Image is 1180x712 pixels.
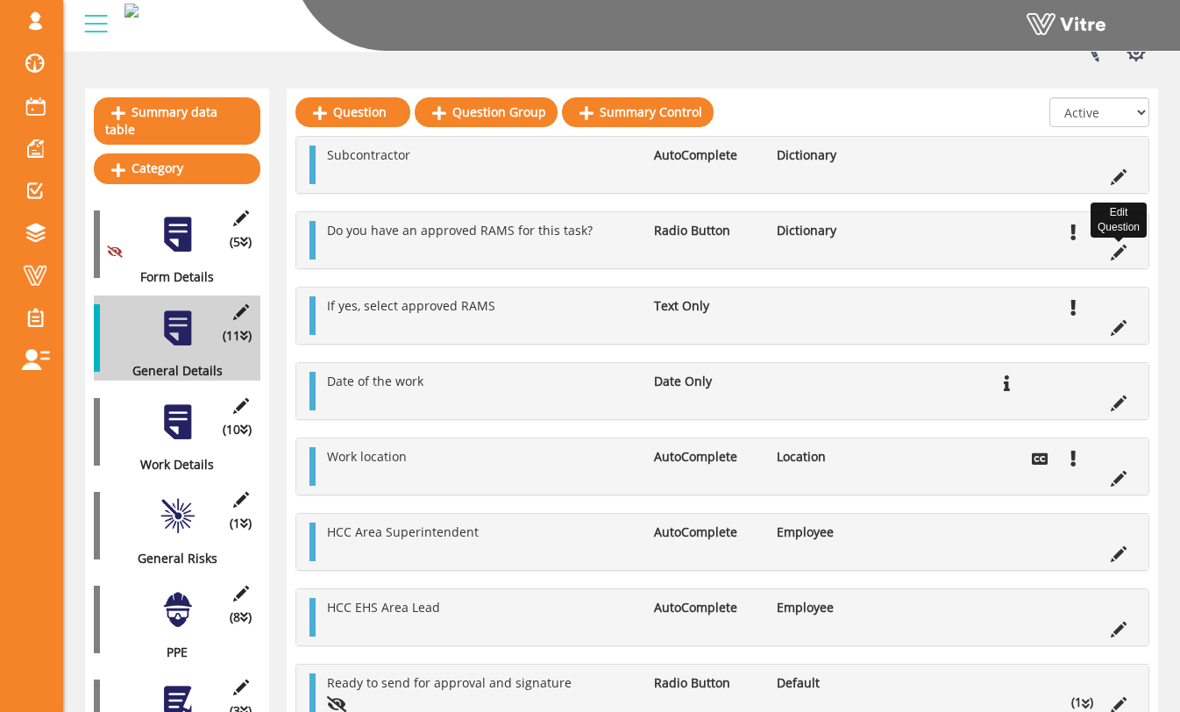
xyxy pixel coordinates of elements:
[327,599,440,616] span: HCC EHS Area Lead
[562,97,714,127] a: Summary Control
[94,643,247,662] div: PPE
[327,146,410,163] span: Subcontractor
[768,146,891,165] li: Dictionary
[223,420,252,439] span: (10 )
[415,97,558,127] a: Question Group
[645,372,768,391] li: Date Only
[295,97,410,127] a: Question
[124,4,139,18] img: 145bab0d-ac9d-4db8-abe7-48df42b8fa0a.png
[327,373,423,389] span: Date of the work
[230,514,252,533] span: (1 )
[327,222,593,239] span: Do you have an approved RAMS for this task?
[645,673,768,693] li: Radio Button
[94,97,260,145] a: Summary data table
[645,146,768,165] li: AutoComplete
[768,598,891,617] li: Employee
[768,673,891,693] li: Default
[768,221,891,240] li: Dictionary
[327,297,495,314] span: If yes, select approved RAMS
[645,598,768,617] li: AutoComplete
[327,523,479,540] span: HCC Area Superintendent
[645,447,768,466] li: AutoComplete
[94,549,247,568] div: General Risks
[768,523,891,542] li: Employee
[230,232,252,252] span: (5 )
[645,296,768,316] li: Text Only
[94,267,247,287] div: Form Details
[94,455,247,474] div: Work Details
[327,674,572,691] span: Ready to send for approval and signature
[94,153,260,183] a: Category
[1063,693,1102,712] li: (1 )
[645,523,768,542] li: AutoComplete
[327,448,407,465] span: Work location
[94,361,247,381] div: General Details
[223,326,252,345] span: (11 )
[230,608,252,627] span: (8 )
[1091,203,1147,238] div: Edit Question
[645,221,768,240] li: Radio Button
[768,447,891,466] li: Location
